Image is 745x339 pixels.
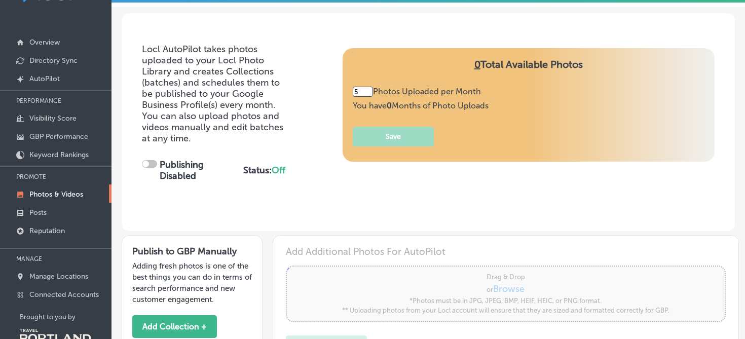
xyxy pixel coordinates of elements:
[29,227,65,235] p: Reputation
[29,290,99,299] p: Connected Accounts
[387,101,392,110] b: 0
[243,165,285,176] strong: Status:
[353,87,373,97] input: 10
[29,74,60,83] p: AutoPilot
[353,101,489,110] span: You have Months of Photo Uploads
[29,132,88,141] p: GBP Performance
[132,315,217,338] button: Add Collection +
[29,190,83,199] p: Photos & Videos
[132,260,252,305] p: Adding fresh photos is one of the best things you can do in terms of search performance and new c...
[29,208,47,217] p: Posts
[20,313,111,321] p: Brought to you by
[272,165,285,176] span: Off
[132,246,252,257] h3: Publish to GBP Manually
[29,272,88,281] p: Manage Locations
[353,127,434,146] button: Save
[353,87,489,97] div: Photos Uploaded per Month
[353,58,705,87] h4: Total Available Photos
[29,150,89,159] p: Keyword Rankings
[142,44,285,144] p: Locl AutoPilot takes photos uploaded to your Locl Photo Library and creates Collections (batches)...
[474,58,480,70] span: 0
[29,114,77,123] p: Visibility Score
[29,38,60,47] p: Overview
[160,159,204,181] strong: Publishing Disabled
[29,56,78,65] p: Directory Sync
